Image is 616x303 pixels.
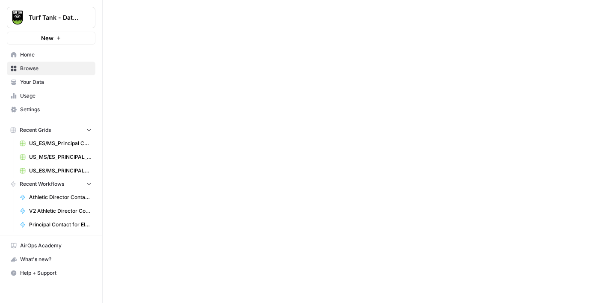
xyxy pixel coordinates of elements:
span: Recent Workflows [20,180,64,188]
a: Browse [7,62,95,75]
a: AirOps Academy [7,239,95,253]
span: Usage [20,92,92,100]
span: AirOps Academy [20,242,92,250]
span: US_ES/MS_Principal Contacts_1 [29,140,92,147]
button: Help + Support [7,266,95,280]
span: V2 Athletic Director Contact for High Schools [29,207,92,215]
span: US_ES/MS_PRINCIPAL_2_INITIAL TEST [29,167,92,175]
button: Workspace: Turf Tank - Data Team [7,7,95,28]
a: Athletic Director Contact for High Schools [16,190,95,204]
a: US_ES/MS_PRINCIPAL_2_INITIAL TEST [16,164,95,178]
a: Settings [7,103,95,116]
span: Recent Grids [20,126,51,134]
span: Settings [20,106,92,113]
button: New [7,32,95,45]
span: Principal Contact for Elementary Schools [29,221,92,229]
button: Recent Workflows [7,178,95,190]
img: Turf Tank - Data Team Logo [10,10,25,25]
span: US_MS/ES_PRINCIPAL_1_INICIAL TEST [29,153,92,161]
a: US_ES/MS_Principal Contacts_1 [16,137,95,150]
span: Home [20,51,92,59]
a: Home [7,48,95,62]
a: V2 Athletic Director Contact for High Schools [16,204,95,218]
a: Your Data [7,75,95,89]
span: Turf Tank - Data Team [29,13,80,22]
span: Athletic Director Contact for High Schools [29,193,92,201]
button: What's new? [7,253,95,266]
a: Principal Contact for Elementary Schools [16,218,95,232]
span: Your Data [20,78,92,86]
span: New [41,34,53,42]
span: Browse [20,65,92,72]
span: Help + Support [20,269,92,277]
a: US_MS/ES_PRINCIPAL_1_INICIAL TEST [16,150,95,164]
button: Recent Grids [7,124,95,137]
a: Usage [7,89,95,103]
